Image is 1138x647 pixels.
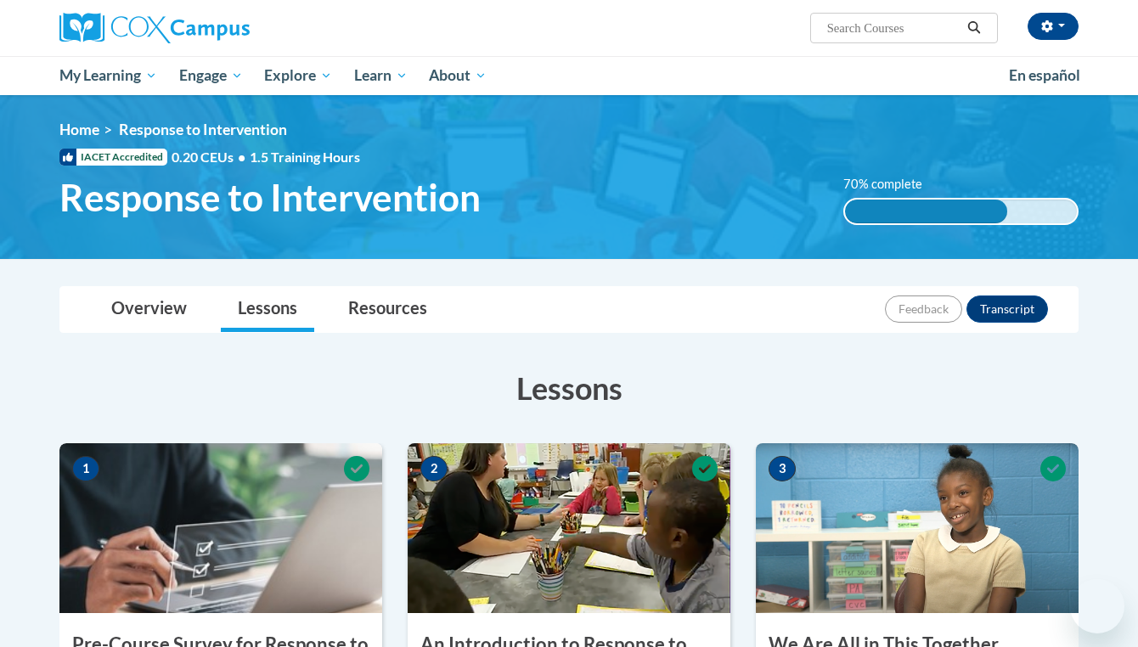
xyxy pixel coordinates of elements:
a: Engage [168,56,254,95]
a: Cox Campus [59,13,382,43]
span: En español [1009,66,1080,84]
span: My Learning [59,65,157,86]
span: IACET Accredited [59,149,167,166]
span: 3 [769,456,796,481]
span: 0.20 CEUs [172,148,250,166]
h3: Lessons [59,367,1079,409]
div: Main menu [34,56,1104,95]
span: About [429,65,487,86]
a: Overview [94,287,204,332]
a: Lessons [221,287,314,332]
span: Response to Intervention [119,121,287,138]
label: 70% complete [843,175,941,194]
input: Search Courses [825,18,961,38]
button: Search [961,18,987,38]
span: Explore [264,65,332,86]
span: Response to Intervention [59,175,481,220]
img: Cox Campus [59,13,250,43]
img: Course Image [756,443,1079,613]
button: Feedback [885,295,962,323]
a: Resources [331,287,444,332]
a: Home [59,121,99,138]
span: 1.5 Training Hours [250,149,360,165]
span: 1 [72,456,99,481]
button: Transcript [966,295,1048,323]
span: Learn [354,65,408,86]
div: 70% complete [845,200,1007,223]
a: Explore [253,56,343,95]
button: Account Settings [1028,13,1079,40]
a: En español [998,58,1091,93]
span: 2 [420,456,448,481]
span: Engage [179,65,243,86]
img: Course Image [408,443,730,613]
img: Course Image [59,443,382,613]
iframe: Button to launch messaging window [1070,579,1124,633]
a: My Learning [48,56,168,95]
span: • [238,149,245,165]
a: About [419,56,499,95]
a: Learn [343,56,419,95]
